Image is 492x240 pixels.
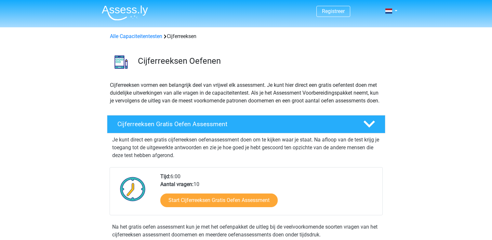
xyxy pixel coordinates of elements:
[160,181,193,187] b: Aantal vragen:
[107,48,135,76] img: cijferreeksen
[117,120,353,128] h4: Cijferreeksen Gratis Oefen Assessment
[116,173,149,205] img: Klok
[104,115,388,133] a: Cijferreeksen Gratis Oefen Assessment
[160,173,170,180] b: Tijd:
[110,81,382,105] p: Cijferreeksen vormen een belangrijk deel van vrijwel elk assessment. Je kunt hier direct een grat...
[107,33,385,40] div: Cijferreeksen
[138,56,380,66] h3: Cijferreeksen Oefenen
[112,136,380,159] p: Je kunt direct een gratis cijferreeksen oefenassessment doen om te kijken waar je staat. Na afloo...
[160,193,278,207] a: Start Cijferreeksen Gratis Oefen Assessment
[155,173,382,215] div: 6:00 10
[322,8,345,14] a: Registreer
[110,33,162,39] a: Alle Capaciteitentesten
[110,223,383,239] div: Na het gratis oefen assessment kun je met het oefenpakket de uitleg bij de veelvoorkomende soorte...
[102,5,148,20] img: Assessly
